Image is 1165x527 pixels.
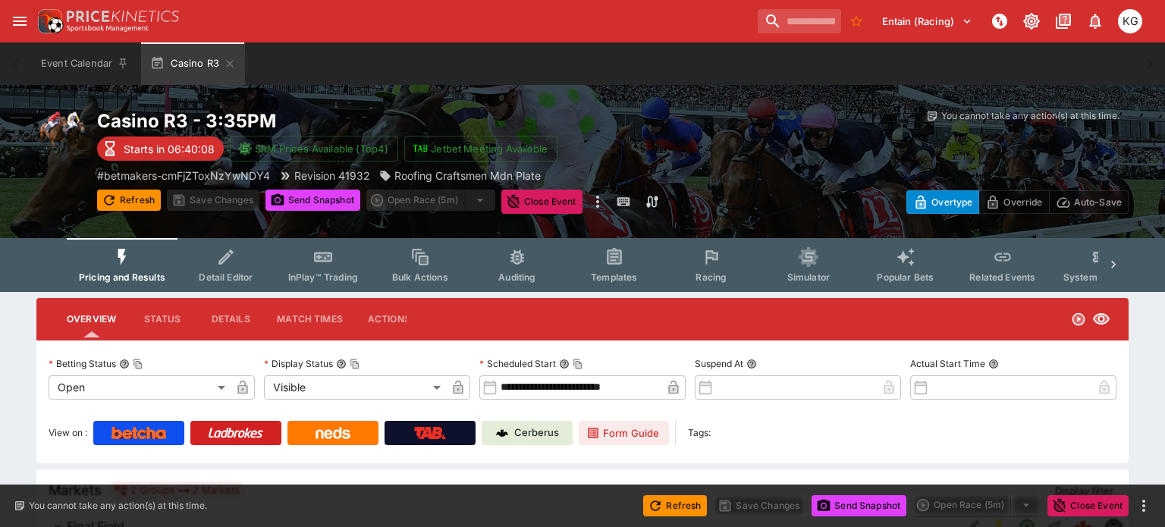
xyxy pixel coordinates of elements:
p: Actual Start Time [910,357,985,370]
a: Form Guide [579,421,669,445]
img: jetbet-logo.svg [413,141,428,156]
p: Display Status [264,357,333,370]
span: Detail Editor [199,271,253,283]
svg: Visible [1092,310,1110,328]
h5: Markets [49,482,102,499]
svg: Open [1071,312,1086,327]
button: Copy To Clipboard [133,359,143,369]
button: Override [978,190,1049,214]
button: Casino R3 [141,42,245,85]
div: Start From [906,190,1129,214]
p: Scheduled Start [479,357,556,370]
span: Simulator [787,271,830,283]
p: Suspend At [695,357,743,370]
p: Starts in 06:40:08 [124,141,215,157]
div: Visible [264,375,446,400]
button: Event Calendar [32,42,138,85]
span: Pricing and Results [79,271,165,283]
span: Templates [591,271,637,283]
img: Sportsbook Management [67,25,149,32]
input: search [758,9,841,33]
h2: Copy To Clipboard [97,109,613,133]
p: You cannot take any action(s) at this time. [941,109,1119,123]
button: Status [128,301,196,337]
p: Betting Status [49,357,116,370]
a: Cerberus [482,421,573,445]
button: Overview [55,301,128,337]
div: Roofing Craftsmen Mdn Plate [379,168,541,184]
button: Match Times [265,301,355,337]
button: Copy To Clipboard [350,359,360,369]
p: Copy To Clipboard [97,168,270,184]
div: split button [912,494,1041,516]
span: Racing [696,271,727,283]
button: Refresh [643,495,707,516]
img: PriceKinetics [67,11,179,22]
div: Kevin Gutschlag [1118,9,1142,33]
img: Neds [316,427,350,439]
button: Display filter [1046,478,1123,503]
button: NOT Connected to PK [986,8,1013,35]
button: No Bookmarks [844,9,868,33]
button: Refresh [97,190,161,211]
img: Cerberus [496,427,508,439]
span: Popular Bets [877,271,934,283]
div: Event type filters [67,238,1098,292]
span: InPlay™ Trading [288,271,358,283]
button: Suspend At [746,359,757,369]
button: Details [196,301,265,337]
img: Ladbrokes [208,427,263,439]
button: more [589,190,607,214]
p: Roofing Craftsmen Mdn Plate [394,168,541,184]
button: Notifications [1082,8,1109,35]
button: Actions [355,301,423,337]
button: more [1135,497,1153,515]
img: Betcha [111,427,166,439]
span: Related Events [969,271,1035,283]
p: Overtype [931,194,972,210]
button: Close Event [501,190,582,214]
img: PriceKinetics Logo [33,6,64,36]
button: Copy To Clipboard [573,359,583,369]
button: Display StatusCopy To Clipboard [336,359,347,369]
button: Overtype [906,190,979,214]
div: split button [366,190,495,211]
p: Auto-Save [1074,194,1122,210]
span: Bulk Actions [392,271,448,283]
p: You cannot take any action(s) at this time. [29,499,207,513]
div: Open [49,375,231,400]
span: System Controls [1063,271,1138,283]
span: Auditing [498,271,535,283]
button: Documentation [1050,8,1077,35]
button: Scheduled StartCopy To Clipboard [559,359,570,369]
button: Betting StatusCopy To Clipboard [119,359,130,369]
button: Auto-Save [1049,190,1129,214]
p: Override [1003,194,1042,210]
button: open drawer [6,8,33,35]
img: TabNZ [414,427,446,439]
img: horse_racing.png [36,109,85,158]
button: Send Snapshot [265,190,360,211]
p: Cerberus [514,425,559,441]
button: SRM Prices Available (Top4) [230,136,398,162]
label: Tags: [688,421,711,445]
button: Close Event [1047,495,1129,516]
button: Toggle light/dark mode [1018,8,1045,35]
label: View on : [49,421,87,445]
button: Kevin Gutschlag [1113,5,1147,38]
p: Revision 41932 [294,168,370,184]
button: Actual Start Time [988,359,999,369]
button: Select Tenant [873,9,981,33]
button: Jetbet Meeting Available [404,136,557,162]
div: 2 Groups 2 Markets [114,482,240,500]
button: Send Snapshot [812,495,906,516]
